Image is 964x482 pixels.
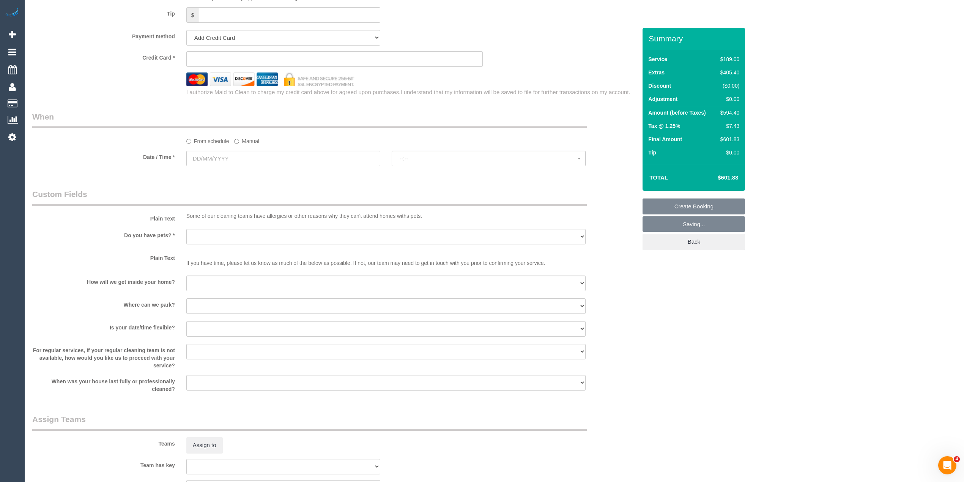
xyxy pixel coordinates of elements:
iframe: Intercom live chat [938,456,956,474]
label: Team has key [27,459,181,469]
label: Adjustment [648,95,677,103]
legend: When [32,111,587,128]
span: --:-- [400,156,578,162]
legend: Custom Fields [32,189,587,206]
a: Back [643,234,745,250]
p: Some of our cleaning teams have allergies or other reasons why they can't attend homes withs pets. [186,212,586,220]
label: Is your date/time flexible? [27,321,181,331]
label: Final Amount [648,135,682,143]
label: When was your house last fully or professionally cleaned? [27,375,181,393]
div: $405.40 [717,69,739,76]
span: I understand that my information will be saved to file for further transactions on my account. [400,89,630,95]
legend: Assign Teams [32,414,587,431]
label: Date / Time * [27,151,181,161]
div: ($0.00) [717,82,739,90]
label: Tip [648,149,656,156]
label: Service [648,55,667,63]
label: Payment method [27,30,181,40]
label: From schedule [186,135,229,145]
img: credit cards [181,72,360,86]
input: From schedule [186,139,191,144]
img: Automaid Logo [5,8,20,18]
label: Plain Text [27,212,181,222]
label: Extras [648,69,665,76]
h4: $601.83 [695,175,738,181]
label: How will we get inside your home? [27,276,181,286]
span: 4 [954,456,960,462]
div: I authorize Maid to Clean to charge my credit card above for agreed upon purchases. [181,88,643,96]
label: Credit Card * [27,51,181,61]
button: Assign to [186,437,223,453]
label: Discount [648,82,671,90]
label: Where can we park? [27,298,181,309]
div: $601.83 [717,135,739,143]
input: Manual [234,139,239,144]
p: If you have time, please let us know as much of the below as possible. If not, our team may need ... [186,252,586,267]
button: --:-- [392,151,586,166]
div: $594.40 [717,109,739,117]
div: $7.43 [717,122,739,130]
label: Plain Text [27,252,181,262]
label: For regular services, if your regular cleaning team is not available, how would you like us to pr... [27,344,181,369]
div: $0.00 [717,95,739,103]
label: Amount (before Taxes) [648,109,706,117]
input: DD/MM/YYYY [186,151,380,166]
label: Tax @ 1.25% [648,122,680,130]
label: Manual [234,135,259,145]
div: $0.00 [717,149,739,156]
div: $189.00 [717,55,739,63]
label: Tip [27,7,181,17]
strong: Total [649,174,668,181]
span: $ [186,7,199,23]
iframe: Secure card payment input frame [193,55,477,62]
label: Do you have pets? * [27,229,181,239]
label: Teams [27,437,181,447]
h3: Summary [649,34,741,43]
